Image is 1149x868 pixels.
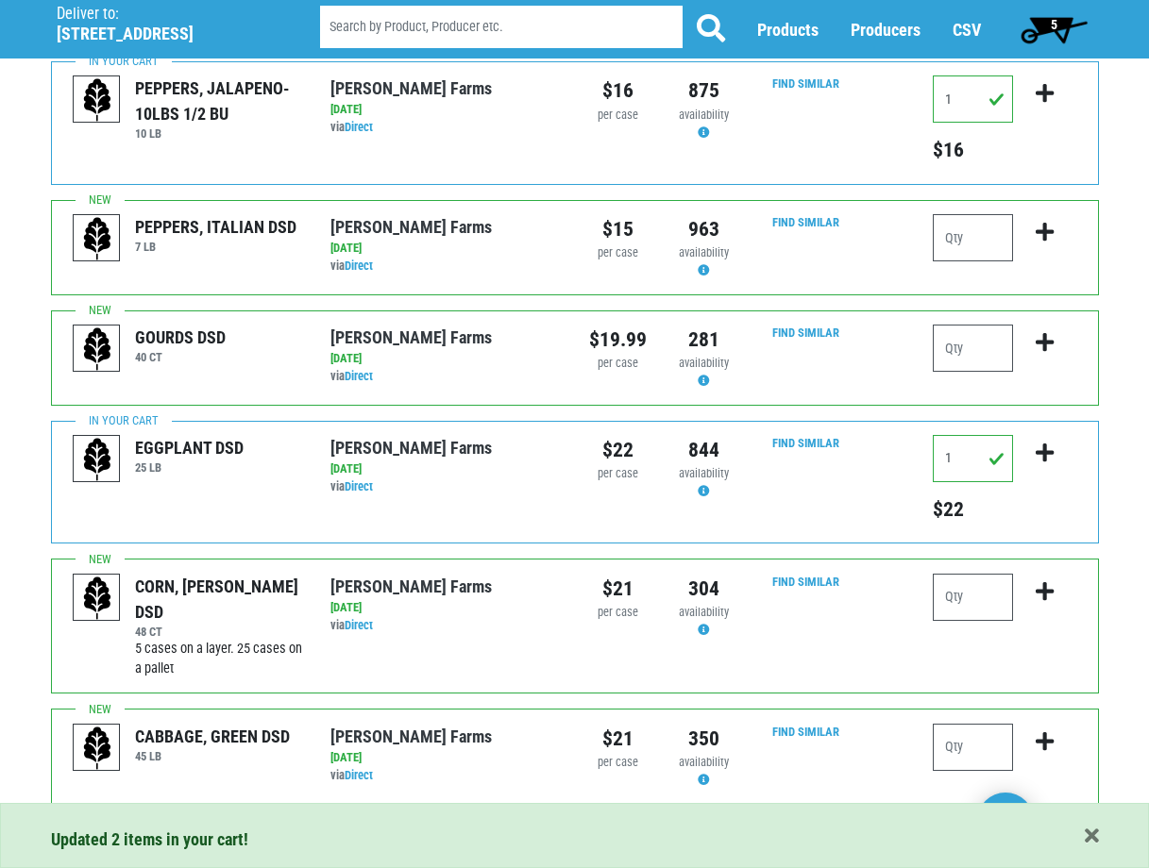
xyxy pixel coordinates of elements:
span: availability [679,605,729,619]
div: 281 [675,325,733,355]
input: Qty [933,75,1013,123]
div: via [330,258,560,275]
span: 5 [1051,17,1057,32]
a: Find Similar [772,76,839,91]
span: availability [679,356,729,370]
div: PEPPERS, JALAPENO- 10LBS 1/2 BU [135,75,302,126]
a: [PERSON_NAME] Farms [330,726,492,746]
a: [PERSON_NAME] Farms [330,217,492,237]
a: [PERSON_NAME] Farms [330,576,492,596]
a: [PERSON_NAME] Farms [330,78,492,98]
a: [PERSON_NAME] Farms [330,327,492,347]
div: [DATE] [330,460,560,478]
span: availability [679,245,729,259]
div: Updated 2 items in your cart! [51,826,1099,852]
a: Direct [345,618,373,632]
div: EGGPLANT DSD [135,435,244,460]
div: per case [589,244,647,262]
a: CSV [953,20,981,40]
img: placeholder-variety-43d6402dacf2d531de610a020419775a.svg [74,325,121,373]
div: $16 [589,75,647,106]
a: Direct [345,120,373,134]
div: via [330,368,560,386]
a: Direct [345,768,373,782]
a: Products [757,20,819,40]
span: availability [679,755,729,769]
div: 963 [675,214,733,244]
input: Qty [933,574,1013,621]
a: 5 [1012,10,1096,48]
div: CABBAGE, GREEN DSD [135,724,290,749]
div: 875 [675,75,733,106]
span: availability [679,108,729,122]
div: 844 [675,435,733,465]
div: per case [589,107,647,125]
input: Search by Product, Producer etc. [320,6,683,48]
a: Find Similar [772,436,839,450]
h6: 10 LB [135,126,302,141]
a: Find Similar [772,575,839,589]
div: $22 [589,435,647,465]
h6: 40 CT [135,350,226,364]
div: PEPPERS, ITALIAN DSD [135,214,296,240]
img: placeholder-variety-43d6402dacf2d531de610a020419775a.svg [74,436,121,483]
input: Qty [933,325,1013,372]
div: Availability may be subject to change. [675,107,733,142]
p: Deliver to: [57,5,272,24]
h6: 45 LB [135,749,290,763]
div: [DATE] [330,599,560,617]
a: Direct [345,369,373,383]
div: CORN, [PERSON_NAME] DSD [135,574,302,625]
input: Qty [933,214,1013,261]
a: Find Similar [772,325,839,340]
div: $15 [589,214,647,244]
div: $21 [589,574,647,604]
div: 350 [675,724,733,754]
img: placeholder-variety-43d6402dacf2d531de610a020419775a.svg [74,215,121,262]
a: Direct [345,259,373,273]
a: [PERSON_NAME] Farms [330,438,492,458]
a: Find Similar [772,215,839,229]
div: via [330,478,560,496]
input: Qty [933,435,1013,482]
div: via [330,617,560,635]
h6: 25 LB [135,460,244,475]
div: 304 [675,574,733,604]
div: [DATE] [330,101,560,119]
a: Direct [345,479,373,493]
div: Availability may be subject to change. [675,465,733,501]
div: $19.99 [589,325,647,355]
h5: Total price [933,138,1013,162]
div: per case [589,604,647,622]
div: [DATE] [330,240,560,258]
a: Find Similar [772,725,839,739]
img: placeholder-variety-43d6402dacf2d531de610a020419775a.svg [74,725,121,772]
div: per case [589,465,647,483]
input: Qty [933,724,1013,771]
div: GOURDS DSD [135,325,226,350]
h5: Total price [933,497,1013,522]
img: placeholder-variety-43d6402dacf2d531de610a020419775a.svg [74,76,121,124]
div: per case [589,355,647,373]
div: via [330,767,560,785]
h5: [STREET_ADDRESS] [57,24,272,44]
a: Producers [851,20,921,40]
div: $21 [589,724,647,754]
div: via [330,119,560,137]
span: availability [679,466,729,480]
span: 5 cases on a layer. 25 cases on a pallet [135,641,302,677]
div: [DATE] [330,749,560,767]
h6: 7 LB [135,240,296,254]
div: per case [589,754,647,772]
h6: 48 CT [135,625,302,639]
img: placeholder-variety-43d6402dacf2d531de610a020419775a.svg [74,575,121,622]
div: [DATE] [330,350,560,368]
